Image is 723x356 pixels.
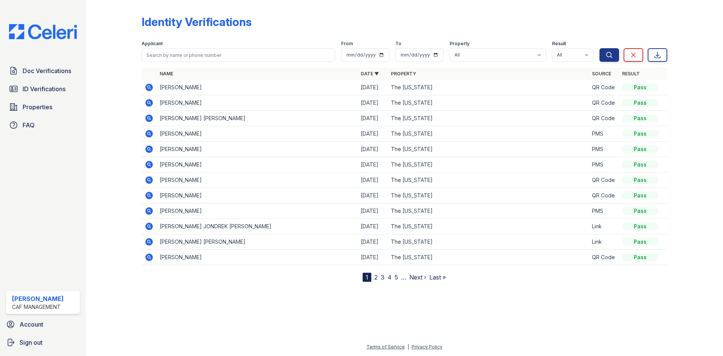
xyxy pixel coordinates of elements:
a: Terms of Service [366,344,405,350]
div: Pass [622,238,658,246]
td: The [US_STATE] [388,126,589,142]
td: [PERSON_NAME] [157,126,358,142]
a: Next › [409,273,426,281]
label: Result [552,41,566,47]
td: PMS [589,126,619,142]
a: Date ▼ [361,71,379,76]
div: Identity Verifications [142,15,252,29]
td: The [US_STATE] [388,234,589,250]
div: Pass [622,254,658,261]
span: Doc Verifications [23,66,71,75]
label: To [395,41,401,47]
td: [PERSON_NAME] [157,188,358,203]
td: [PERSON_NAME] [157,173,358,188]
td: The [US_STATE] [388,157,589,173]
label: Applicant [142,41,163,47]
td: PMS [589,157,619,173]
label: From [341,41,353,47]
td: [DATE] [358,126,388,142]
td: QR Code [589,173,619,188]
img: CE_Logo_Blue-a8612792a0a2168367f1c8372b55b34899dd931a85d93a1a3d3e32e68fde9ad4.png [3,24,83,39]
a: Last » [429,273,446,281]
div: Pass [622,130,658,138]
div: Pass [622,99,658,107]
td: [DATE] [358,250,388,265]
td: Link [589,219,619,234]
a: ID Verifications [6,81,80,96]
span: FAQ [23,121,35,130]
td: PMS [589,142,619,157]
a: Account [3,317,83,332]
div: Pass [622,207,658,215]
td: QR Code [589,111,619,126]
a: 2 [374,273,378,281]
td: The [US_STATE] [388,203,589,219]
a: Property [391,71,416,76]
td: [PERSON_NAME] [PERSON_NAME] [157,111,358,126]
td: [DATE] [358,157,388,173]
div: | [407,344,409,350]
td: [PERSON_NAME] [157,203,358,219]
td: The [US_STATE] [388,111,589,126]
span: Properties [23,102,52,112]
td: QR Code [589,80,619,95]
td: QR Code [589,95,619,111]
td: [DATE] [358,203,388,219]
td: [PERSON_NAME] JONDREK [PERSON_NAME] [157,219,358,234]
td: PMS [589,203,619,219]
span: ID Verifications [23,84,66,93]
td: The [US_STATE] [388,95,589,111]
td: [DATE] [358,95,388,111]
span: Account [20,320,43,329]
div: Pass [622,115,658,122]
a: 4 [387,273,392,281]
a: Name [160,71,173,76]
div: Pass [622,192,658,199]
input: Search by name or phone number [142,48,335,62]
span: Sign out [20,338,43,347]
span: … [401,273,406,282]
a: 3 [381,273,384,281]
td: The [US_STATE] [388,250,589,265]
div: 1 [363,273,371,282]
label: Property [450,41,470,47]
div: Pass [622,223,658,230]
div: Pass [622,161,658,168]
div: [PERSON_NAME] [12,294,64,303]
a: Privacy Policy [412,344,442,350]
td: [DATE] [358,188,388,203]
td: The [US_STATE] [388,219,589,234]
td: [PERSON_NAME] [157,80,358,95]
td: The [US_STATE] [388,80,589,95]
td: [DATE] [358,219,388,234]
div: Pass [622,145,658,153]
td: [PERSON_NAME] [157,142,358,157]
td: [DATE] [358,234,388,250]
div: Pass [622,176,658,184]
td: [PERSON_NAME] [157,95,358,111]
td: [PERSON_NAME] [157,250,358,265]
td: [PERSON_NAME] [PERSON_NAME] [157,234,358,250]
td: QR Code [589,250,619,265]
td: [DATE] [358,111,388,126]
td: [DATE] [358,80,388,95]
div: CAF Management [12,303,64,311]
td: QR Code [589,188,619,203]
a: 5 [395,273,398,281]
a: Source [592,71,611,76]
a: Properties [6,99,80,115]
td: [PERSON_NAME] [157,157,358,173]
a: Sign out [3,335,83,350]
td: The [US_STATE] [388,142,589,157]
a: FAQ [6,118,80,133]
div: Pass [622,84,658,91]
td: The [US_STATE] [388,188,589,203]
td: [DATE] [358,142,388,157]
td: Link [589,234,619,250]
a: Doc Verifications [6,63,80,78]
td: [DATE] [358,173,388,188]
td: The [US_STATE] [388,173,589,188]
a: Result [622,71,640,76]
